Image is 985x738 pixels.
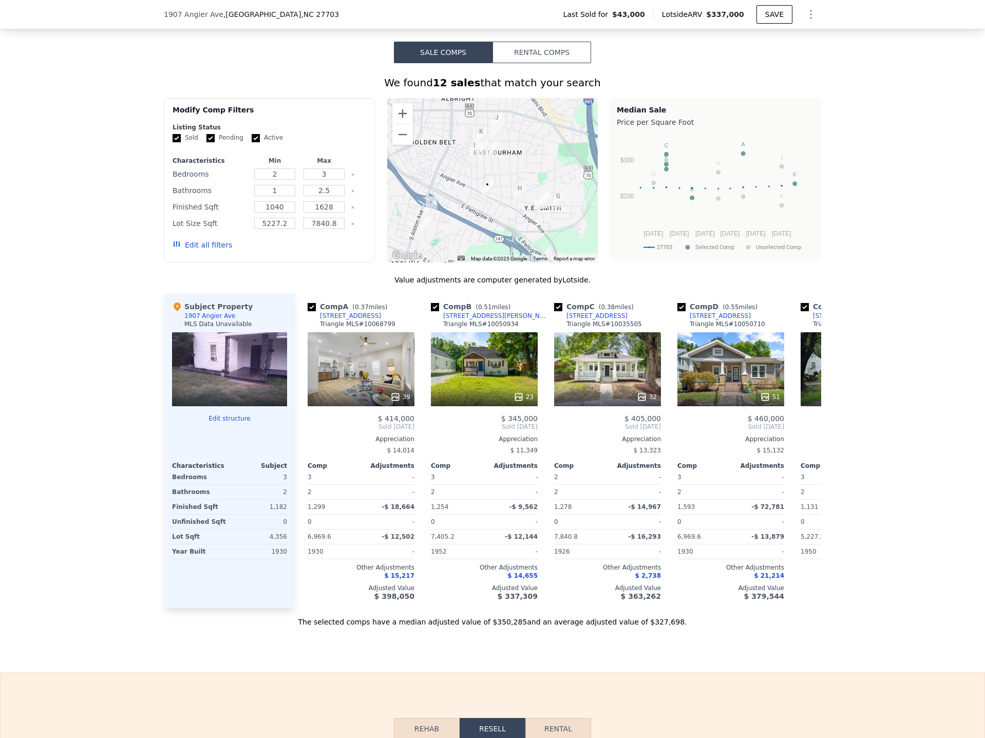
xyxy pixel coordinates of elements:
div: - [610,544,661,559]
span: 0.55 [725,304,739,311]
span: -$ 18,664 [382,503,414,510]
text: L [742,184,745,191]
button: Rental Comps [492,42,591,63]
div: Bathrooms [173,183,248,198]
text: [DATE] [644,230,664,237]
span: 1,278 [554,503,572,510]
div: Other Adjustments [308,563,414,572]
a: [STREET_ADDRESS] [554,312,628,320]
span: 1,254 [431,503,448,510]
text: F [793,172,797,178]
div: Triangle MLS # 10050710 [690,320,765,328]
div: - [486,485,538,499]
div: - [733,544,784,559]
div: - [733,485,784,499]
span: 2 [554,474,558,481]
div: 1952 [431,544,482,559]
div: Price per Square Foot [617,115,814,129]
span: 1,593 [677,503,695,510]
div: Adjustments [361,462,414,470]
text: $300 [620,157,634,164]
div: - [363,544,414,559]
strong: 12 sales [433,77,481,89]
span: Sold [DATE] [308,423,414,431]
div: Comp [308,462,361,470]
input: Active [252,134,260,142]
button: Keyboard shortcuts [458,256,465,260]
div: 2612 Ashe St [539,191,550,209]
div: Subject [230,462,287,470]
div: MLS Data Unavailable [184,320,252,328]
div: Characteristics [172,462,230,470]
span: 0 [677,518,681,525]
div: - [610,485,661,499]
div: - [486,544,538,559]
div: We found that match your search [164,75,821,90]
span: ( miles) [348,304,391,311]
text: [DATE] [746,230,766,237]
div: Adjusted Value [308,584,414,592]
span: -$ 12,144 [505,533,538,540]
div: Adjusted Value [431,584,538,592]
span: Sold [DATE] [431,423,538,431]
div: [STREET_ADDRESS] [566,312,628,320]
div: 0 [232,515,287,529]
text: [DATE] [772,230,791,237]
div: [STREET_ADDRESS][PERSON_NAME] [443,312,550,320]
span: 0 [554,518,558,525]
div: Other Adjustments [677,563,784,572]
div: 1907 Angier Ave [184,312,235,320]
div: Modify Comp Filters [173,105,366,123]
div: - [733,470,784,484]
div: Adjusted Value [801,584,907,592]
div: Comp C [554,301,638,312]
div: Lot Size Sqft [173,216,248,231]
span: $ 363,262 [621,592,661,600]
a: [STREET_ADDRESS][PERSON_NAME] [431,312,550,320]
div: Adjustments [484,462,538,470]
text: G [651,171,656,177]
div: 2 [232,485,287,499]
div: 1930 [232,544,287,559]
span: 1,299 [308,503,325,510]
span: $ 15,217 [384,572,414,579]
text: [DATE] [695,230,715,237]
text: I [717,186,719,193]
text: H [716,160,721,166]
div: Bedrooms [172,470,228,484]
span: Sold [DATE] [801,423,907,431]
span: 6,969.6 [677,533,701,540]
text: D [664,152,668,158]
span: $ 15,132 [757,447,784,454]
div: Adjusted Value [677,584,784,592]
svg: A chart. [617,129,814,258]
span: $ 13,323 [634,447,661,454]
div: Max [301,157,347,165]
text: Unselected Comp [756,244,801,251]
span: , NC 27703 [301,10,339,18]
span: -$ 12,502 [382,533,414,540]
span: 7,840.8 [554,533,578,540]
div: 2 [801,485,852,499]
div: Finished Sqft [172,500,228,514]
span: 0 [801,518,805,525]
span: $337,000 [706,10,744,18]
span: 0.51 [478,304,492,311]
div: 2714 Ashe St [553,191,564,209]
div: Subject Property [172,301,253,312]
div: [STREET_ADDRESS][PERSON_NAME] [813,312,920,320]
div: 32 [637,392,657,402]
span: $ 21,214 [754,572,784,579]
a: Open this area in Google Maps (opens a new window) [390,249,424,262]
div: 2604 Ashe St [535,191,546,209]
div: Comp [554,462,608,470]
a: Terms (opens in new tab) [533,256,547,261]
span: 1,131 [801,503,818,510]
span: $ 14,655 [507,572,538,579]
div: Triangle MLS # 10043899 [813,320,888,328]
div: Bedrooms [173,167,248,181]
span: 1907 Angier Ave [164,9,223,20]
div: Other Adjustments [431,563,538,572]
div: 1704 Southgate St [476,126,487,144]
div: Triangle MLS # 10035505 [566,320,642,328]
